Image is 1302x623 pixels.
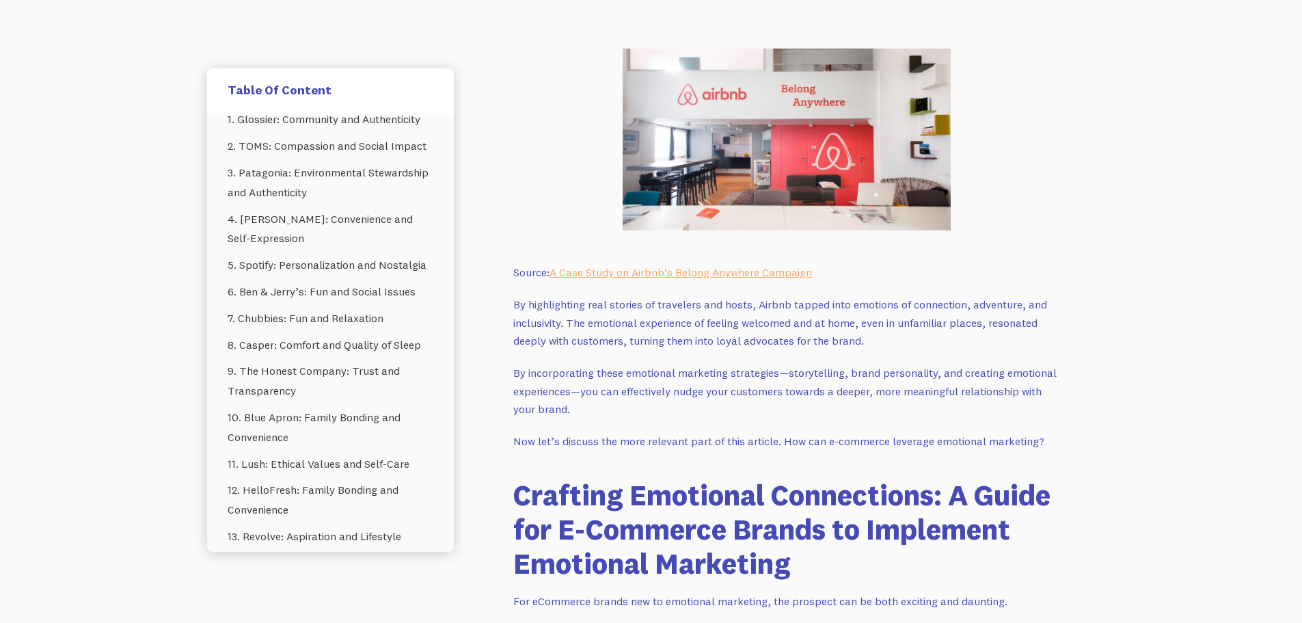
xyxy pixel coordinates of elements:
[228,206,433,252] a: 4. [PERSON_NAME]: Convenience and Self-Expression
[513,263,1060,282] p: Source:
[228,82,433,98] h5: Table Of Content
[550,265,812,279] a: A Case Study on Airbnb's Belong Anywhere Campaign
[513,478,1060,581] h2: Crafting Emotional Connections: A Guide for E-Commerce Brands to Implement Emotional Marketing
[228,305,433,332] a: 7. Chubbies: Fun and Relaxation
[228,358,433,405] a: 9. The Honest Company: Trust and Transparency
[513,295,1060,350] p: By highlighting real stories of travelers and hosts, Airbnb tapped into emotions of connection, a...
[228,107,433,133] a: 1. Glossier: Community and Authenticity
[228,451,433,477] a: 11. Lush: Ethical Values and Self-Care
[228,332,433,358] a: 8. Casper: Comfort and Quality of Sleep
[513,432,1060,451] p: Now let’s discuss the more relevant part of this article. How can e-commerce leverage emotional m...
[513,592,1060,611] p: For eCommerce brands new to emotional marketing, the prospect can be both exciting and daunting.
[228,252,433,279] a: 5. Spotify: Personalization and Nostalgia
[228,550,433,576] a: 14. Birchbox: Discovery and Excitement
[513,364,1060,419] p: By incorporating these emotional marketing strategies—storytelling, brand personality, and creati...
[228,477,433,524] a: 12. HelloFresh: Family Bonding and Convenience
[228,278,433,305] a: 6. Ben & Jerry’s: Fun and Social Issues
[228,133,433,160] a: 2. TOMS: Compassion and Social Impact
[228,404,433,451] a: 10. Blue Apron: Family Bonding and Convenience
[228,523,433,550] a: 13. Revolve: Aspiration and Lifestyle
[228,159,433,206] a: 3. Patagonia: Environmental Stewardship and Authenticity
